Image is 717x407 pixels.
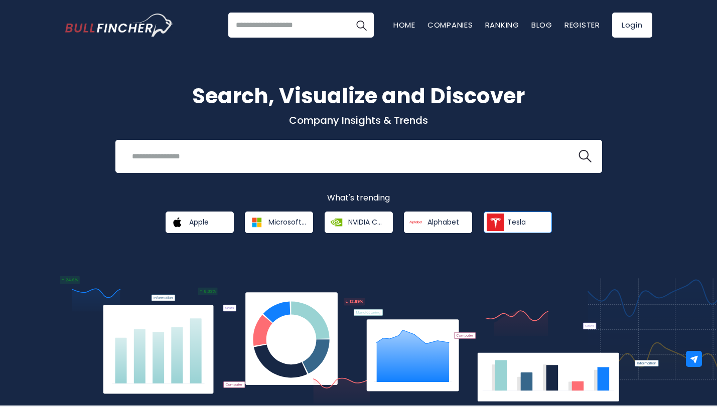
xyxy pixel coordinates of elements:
[65,80,652,112] h1: Search, Visualize and Discover
[189,218,209,227] span: Apple
[65,193,652,203] p: What's trending
[245,212,313,233] a: Microsoft Corporation
[65,14,173,37] a: Go to homepage
[349,13,374,38] button: Search
[65,114,652,127] p: Company Insights & Trends
[579,150,592,163] img: search icon
[427,20,473,30] a: Companies
[485,20,519,30] a: Ranking
[427,218,459,227] span: Alphabet
[484,212,552,233] a: Tesla
[65,14,174,37] img: Bullfincher logo
[348,218,386,227] span: NVIDIA Corporation
[507,218,526,227] span: Tesla
[564,20,600,30] a: Register
[393,20,415,30] a: Home
[531,20,552,30] a: Blog
[404,212,472,233] a: Alphabet
[612,13,652,38] a: Login
[268,218,306,227] span: Microsoft Corporation
[325,212,393,233] a: NVIDIA Corporation
[166,212,234,233] a: Apple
